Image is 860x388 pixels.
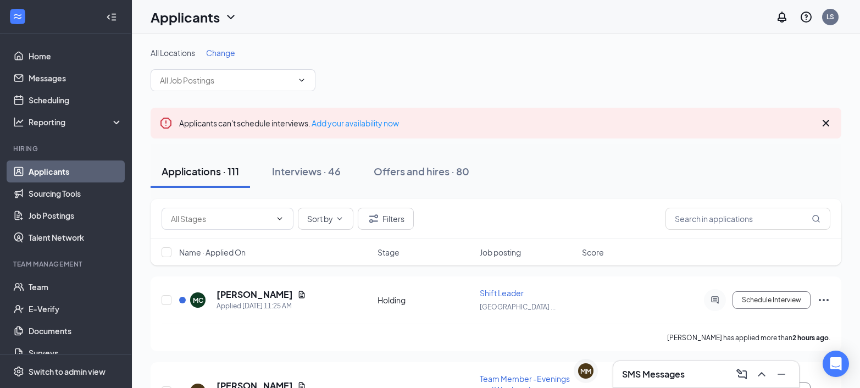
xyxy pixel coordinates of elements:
[275,214,284,223] svg: ChevronDown
[13,144,120,153] div: Hiring
[335,214,344,223] svg: ChevronDown
[160,74,293,86] input: All Job Postings
[823,351,849,377] div: Open Intercom Messenger
[179,118,399,128] span: Applicants can't schedule interviews.
[358,208,414,230] button: Filter Filters
[171,213,271,225] input: All Stages
[193,296,203,305] div: MC
[773,365,790,383] button: Minimize
[29,89,123,111] a: Scheduling
[29,160,123,182] a: Applicants
[206,48,235,58] span: Change
[480,247,521,258] span: Job posting
[29,298,123,320] a: E-Verify
[29,67,123,89] a: Messages
[733,365,751,383] button: ComposeMessage
[775,368,788,381] svg: Minimize
[735,368,748,381] svg: ComposeMessage
[792,334,829,342] b: 2 hours ago
[667,333,830,342] p: [PERSON_NAME] has applied more than .
[162,164,239,178] div: Applications · 111
[367,212,380,225] svg: Filter
[297,290,306,299] svg: Document
[224,10,237,24] svg: ChevronDown
[13,259,120,269] div: Team Management
[297,76,306,85] svg: ChevronDown
[151,8,220,26] h1: Applicants
[29,45,123,67] a: Home
[708,296,722,304] svg: ActiveChat
[29,117,123,128] div: Reporting
[800,10,813,24] svg: QuestionInfo
[378,247,400,258] span: Stage
[298,208,353,230] button: Sort byChevronDown
[13,366,24,377] svg: Settings
[819,117,833,130] svg: Cross
[480,288,524,298] span: Shift Leader
[272,164,341,178] div: Interviews · 46
[29,342,123,364] a: Surveys
[622,368,685,380] h3: SMS Messages
[755,368,768,381] svg: ChevronUp
[817,293,830,307] svg: Ellipses
[374,164,469,178] div: Offers and hires · 80
[582,247,604,258] span: Score
[29,182,123,204] a: Sourcing Tools
[12,11,23,22] svg: WorkstreamLogo
[480,303,556,311] span: [GEOGRAPHIC_DATA] ...
[217,301,306,312] div: Applied [DATE] 11:25 AM
[775,10,789,24] svg: Notifications
[826,12,834,21] div: LS
[665,208,830,230] input: Search in applications
[29,204,123,226] a: Job Postings
[217,289,293,301] h5: [PERSON_NAME]
[580,367,591,376] div: MM
[159,117,173,130] svg: Error
[13,117,24,128] svg: Analysis
[29,320,123,342] a: Documents
[106,12,117,23] svg: Collapse
[812,214,820,223] svg: MagnifyingGlass
[29,276,123,298] a: Team
[753,365,770,383] button: ChevronUp
[307,215,333,223] span: Sort by
[29,366,106,377] div: Switch to admin view
[179,247,246,258] span: Name · Applied On
[312,118,399,128] a: Add your availability now
[378,295,473,306] div: Holding
[733,291,811,309] button: Schedule Interview
[29,226,123,248] a: Talent Network
[151,48,195,58] span: All Locations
